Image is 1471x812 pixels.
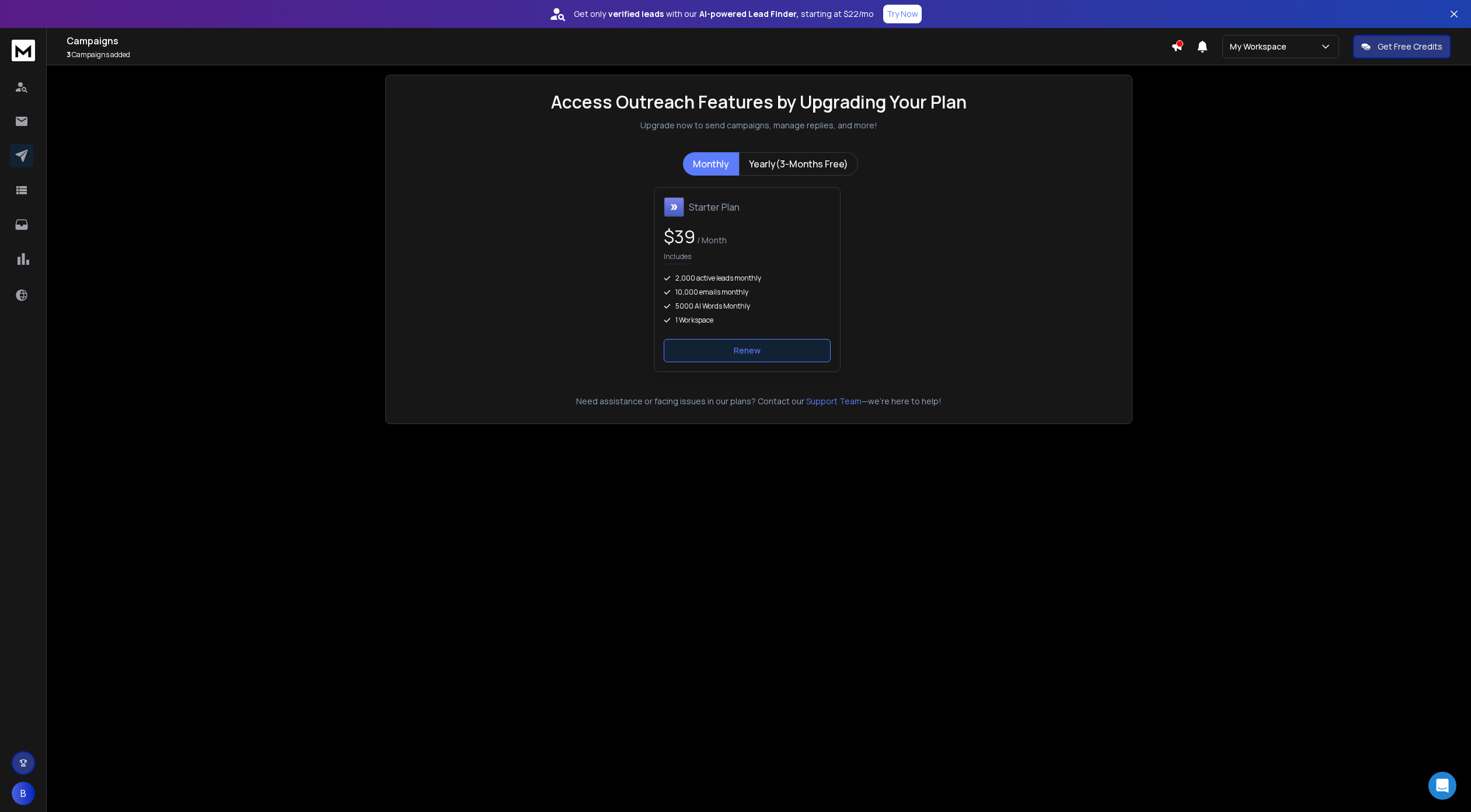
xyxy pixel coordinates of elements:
p: Get Free Credits [1378,41,1442,52]
button: Yearly(3-Months Free) [739,152,858,176]
p: Get only with our starting at $22/mo [574,8,874,20]
p: My Workspace [1230,41,1291,52]
span: $ 39 [664,225,695,249]
div: 1 Workspace [664,316,831,325]
p: Includes [664,252,691,264]
button: Try Now [883,5,922,23]
h1: Access Outreach Features by Upgrading Your Plan [551,92,967,113]
button: B [12,782,35,805]
div: 5000 AI Words Monthly [664,302,831,311]
div: 10,000 emails monthly [664,288,831,297]
p: Upgrade now to send campaigns, manage replies, and more! [640,120,877,131]
strong: verified leads [608,8,664,20]
img: Starter Plan icon [664,197,684,217]
span: 3 [67,50,71,60]
p: Campaigns added [67,50,1171,60]
button: Get Free Credits [1353,35,1451,58]
img: logo [12,40,35,61]
button: Monthly [683,152,739,176]
h1: Campaigns [67,34,1171,48]
h1: Starter Plan [689,200,740,214]
div: Open Intercom Messenger [1428,772,1456,800]
strong: AI-powered Lead Finder, [699,8,799,20]
button: Support Team [806,395,862,407]
div: 2,000 active leads monthly [664,274,831,283]
button: Renew [664,339,831,362]
span: / Month [695,235,727,246]
p: Need assistance or facing issues in our plans? Contact our —we're here to help! [402,395,1116,407]
p: Try Now [887,8,918,20]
